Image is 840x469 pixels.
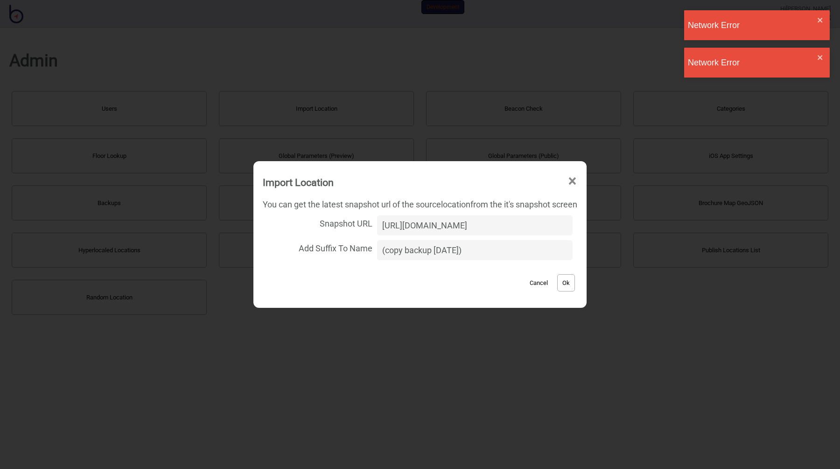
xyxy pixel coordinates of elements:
[817,16,824,25] button: close
[263,213,372,232] span: Snapshot URL
[263,196,577,213] div: You can get the latest snapshot url of the source location from the it's snapshot screen
[263,238,372,257] span: Add Suffix To Name
[817,54,824,63] button: close
[263,172,334,192] div: Import Location
[567,166,577,197] span: ×
[557,274,575,291] button: Ok
[688,54,815,71] div: Network Error
[688,17,815,34] div: Network Error
[377,215,573,235] input: Snapshot URL
[525,274,553,291] button: Cancel
[377,240,573,260] input: Add Suffix To Name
